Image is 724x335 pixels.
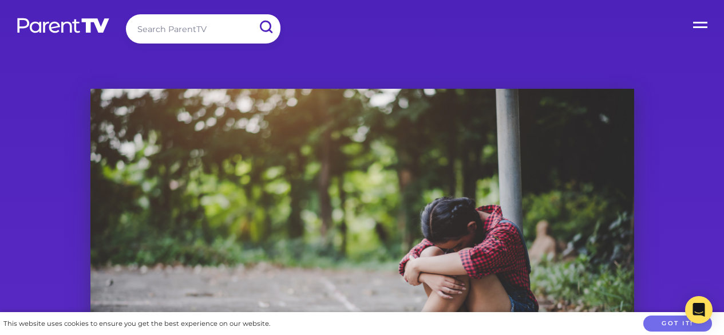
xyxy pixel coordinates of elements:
[251,14,280,40] input: Submit
[126,14,280,44] input: Search ParentTV
[3,318,270,330] div: This website uses cookies to ensure you get the best experience on our website.
[643,316,712,332] button: Got it!
[685,296,713,324] div: Open Intercom Messenger
[16,17,110,34] img: parenttv-logo-white.4c85aaf.svg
